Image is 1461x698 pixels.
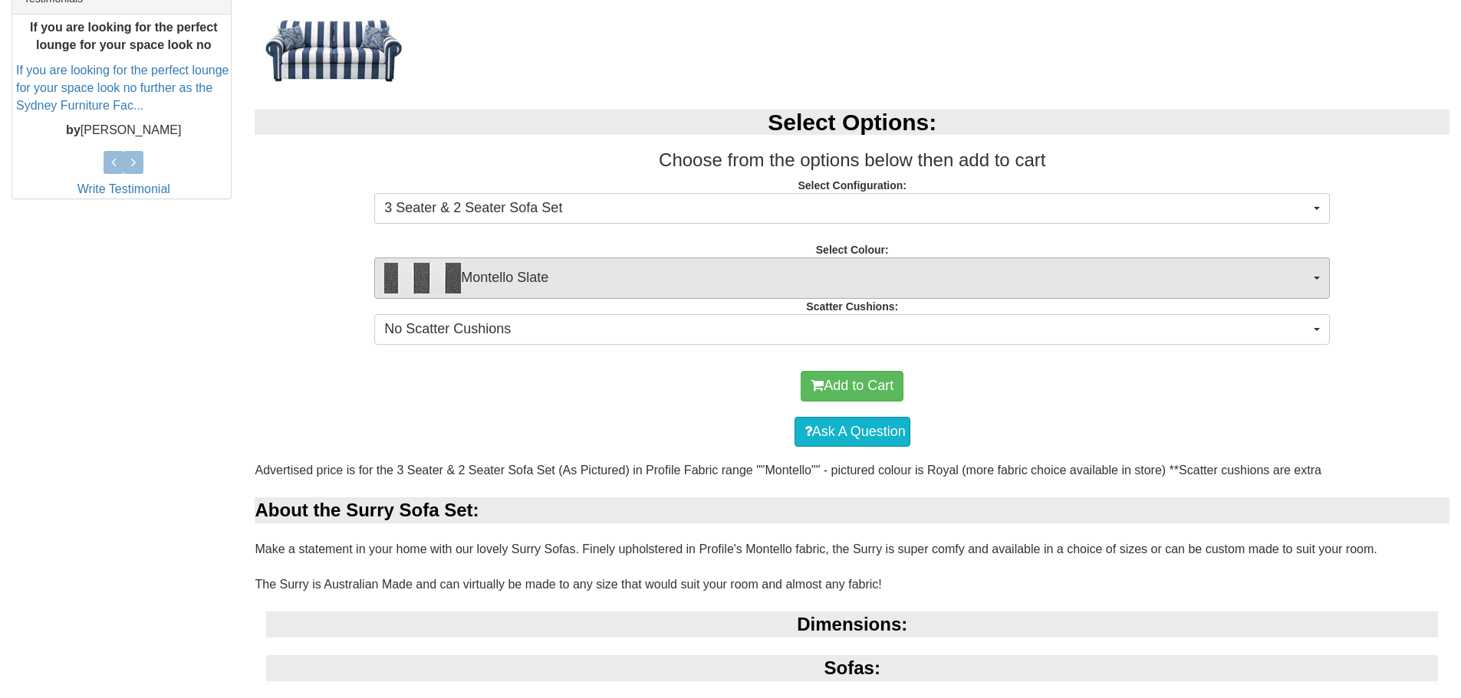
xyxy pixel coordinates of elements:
[16,123,231,140] p: [PERSON_NAME]
[806,300,898,313] strong: Scatter Cushions:
[816,244,889,256] strong: Select Colour:
[801,371,903,401] button: Add to Cart
[77,182,170,195] a: Write Testimonial
[66,124,81,137] b: by
[255,497,1449,523] div: About the Surry Sofa Set:
[795,417,910,447] a: Ask A Question
[255,150,1449,170] h3: Choose from the options below then add to cart
[798,179,907,192] strong: Select Configuration:
[384,263,1310,293] span: Montello Slate
[768,110,936,135] b: Select Options:
[384,263,461,293] img: Montello Slate
[374,257,1330,299] button: Montello SlateMontello Slate
[266,655,1438,681] div: Sofas:
[374,193,1330,224] button: 3 Seater & 2 Seater Sofa Set
[16,64,229,112] a: If you are looking for the perfect lounge for your space look no further as the Sydney Furniture ...
[374,314,1330,345] button: No Scatter Cushions
[384,198,1310,218] span: 3 Seater & 2 Seater Sofa Set
[266,611,1438,637] div: Dimensions:
[384,320,1310,339] span: No Scatter Cushions
[30,21,217,52] b: If you are looking for the perfect lounge for your space look no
